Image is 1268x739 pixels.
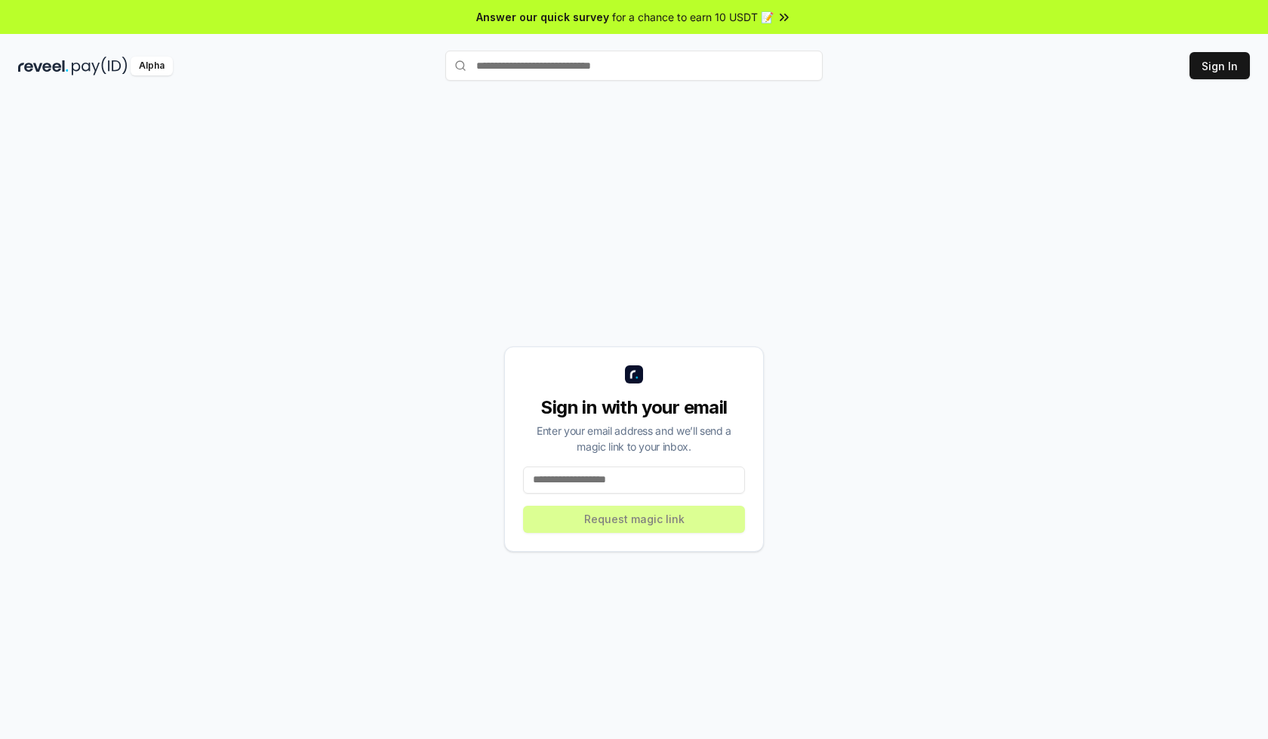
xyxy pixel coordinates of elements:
[18,57,69,75] img: reveel_dark
[625,365,643,383] img: logo_small
[1190,52,1250,79] button: Sign In
[131,57,173,75] div: Alpha
[612,9,774,25] span: for a chance to earn 10 USDT 📝
[523,396,745,420] div: Sign in with your email
[523,423,745,454] div: Enter your email address and we’ll send a magic link to your inbox.
[476,9,609,25] span: Answer our quick survey
[72,57,128,75] img: pay_id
